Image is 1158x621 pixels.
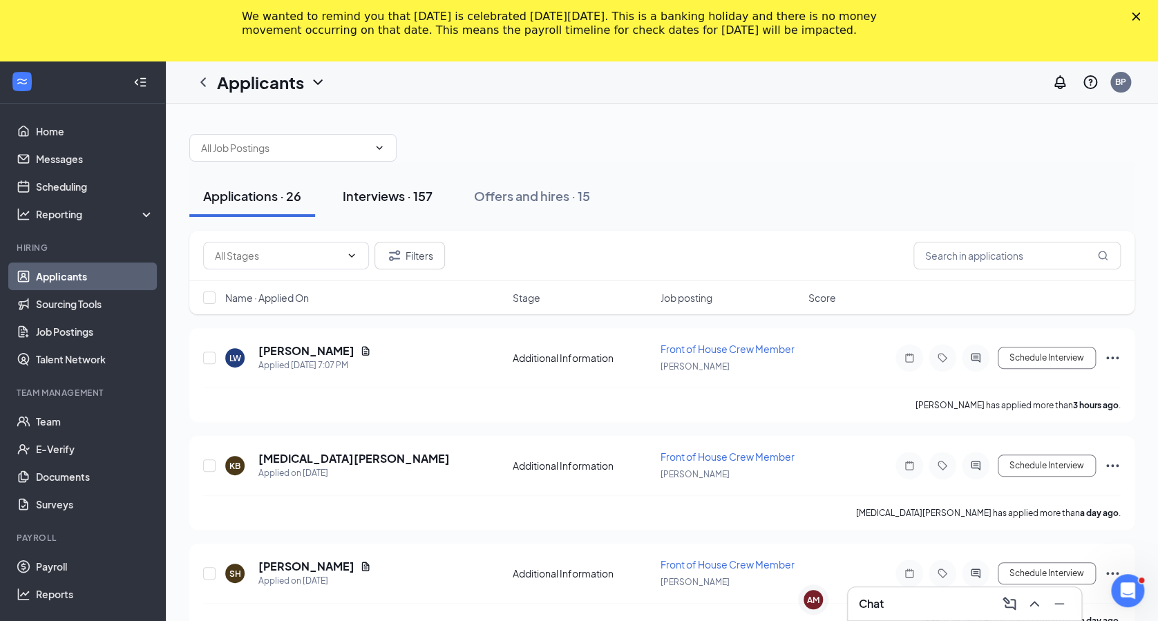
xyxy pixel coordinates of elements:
[258,451,450,466] h5: [MEDICAL_DATA][PERSON_NAME]
[661,361,730,372] span: [PERSON_NAME]
[17,242,151,254] div: Hiring
[15,75,29,88] svg: WorkstreamLogo
[934,460,951,471] svg: Tag
[215,248,341,263] input: All Stages
[998,455,1096,477] button: Schedule Interview
[36,207,155,221] div: Reporting
[1001,595,1018,612] svg: ComposeMessage
[36,580,154,608] a: Reports
[36,408,154,435] a: Team
[856,507,1121,519] p: [MEDICAL_DATA][PERSON_NAME] has applied more than .
[1104,565,1121,582] svg: Ellipses
[374,242,445,269] button: Filter Filters
[310,74,326,90] svg: ChevronDown
[915,399,1121,411] p: [PERSON_NAME] has applied more than .
[661,469,730,479] span: [PERSON_NAME]
[913,242,1121,269] input: Search in applications
[1097,250,1108,261] svg: MagnifyingGlass
[229,352,241,364] div: LW
[1132,12,1146,21] div: Close
[661,291,712,305] span: Job posting
[661,558,795,571] span: Front of House Crew Member
[36,435,154,463] a: E-Verify
[1023,593,1045,615] button: ChevronUp
[36,345,154,373] a: Talent Network
[374,142,385,153] svg: ChevronDown
[1051,595,1067,612] svg: Minimize
[36,173,154,200] a: Scheduling
[998,593,1021,615] button: ComposeMessage
[386,247,403,264] svg: Filter
[203,187,301,204] div: Applications · 26
[1048,593,1070,615] button: Minimize
[229,460,240,472] div: KB
[513,459,652,472] div: Additional Information
[217,70,304,94] h1: Applicants
[36,262,154,290] a: Applicants
[513,351,652,365] div: Additional Information
[1104,457,1121,474] svg: Ellipses
[998,347,1096,369] button: Schedule Interview
[901,460,918,471] svg: Note
[998,562,1096,584] button: Schedule Interview
[901,568,918,579] svg: Note
[807,594,819,606] div: AM
[859,596,884,611] h3: Chat
[36,145,154,173] a: Messages
[934,352,951,363] svg: Tag
[1104,350,1121,366] svg: Ellipses
[1115,76,1126,88] div: BP
[1073,400,1119,410] b: 3 hours ago
[967,568,984,579] svg: ActiveChat
[17,207,30,221] svg: Analysis
[1082,74,1099,90] svg: QuestionInfo
[258,559,354,574] h5: [PERSON_NAME]
[1111,574,1144,607] iframe: Intercom live chat
[661,577,730,587] span: [PERSON_NAME]
[360,561,371,572] svg: Document
[343,187,433,204] div: Interviews · 157
[258,343,354,359] h5: [PERSON_NAME]
[258,466,450,480] div: Applied on [DATE]
[17,387,151,399] div: Team Management
[258,359,371,372] div: Applied [DATE] 7:07 PM
[258,574,371,588] div: Applied on [DATE]
[513,566,652,580] div: Additional Information
[967,352,984,363] svg: ActiveChat
[513,291,540,305] span: Stage
[242,10,894,37] div: We wanted to remind you that [DATE] is celebrated [DATE][DATE]. This is a banking holiday and the...
[346,250,357,261] svg: ChevronDown
[1026,595,1043,612] svg: ChevronUp
[36,553,154,580] a: Payroll
[229,568,241,580] div: SH
[1080,508,1119,518] b: a day ago
[133,75,147,89] svg: Collapse
[225,291,309,305] span: Name · Applied On
[661,343,795,355] span: Front of House Crew Member
[36,318,154,345] a: Job Postings
[36,490,154,518] a: Surveys
[36,117,154,145] a: Home
[36,290,154,318] a: Sourcing Tools
[195,74,211,90] svg: ChevronLeft
[36,463,154,490] a: Documents
[808,291,836,305] span: Score
[360,345,371,356] svg: Document
[967,460,984,471] svg: ActiveChat
[17,532,151,544] div: Payroll
[934,568,951,579] svg: Tag
[661,450,795,463] span: Front of House Crew Member
[474,187,590,204] div: Offers and hires · 15
[201,140,368,155] input: All Job Postings
[901,352,918,363] svg: Note
[1052,74,1068,90] svg: Notifications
